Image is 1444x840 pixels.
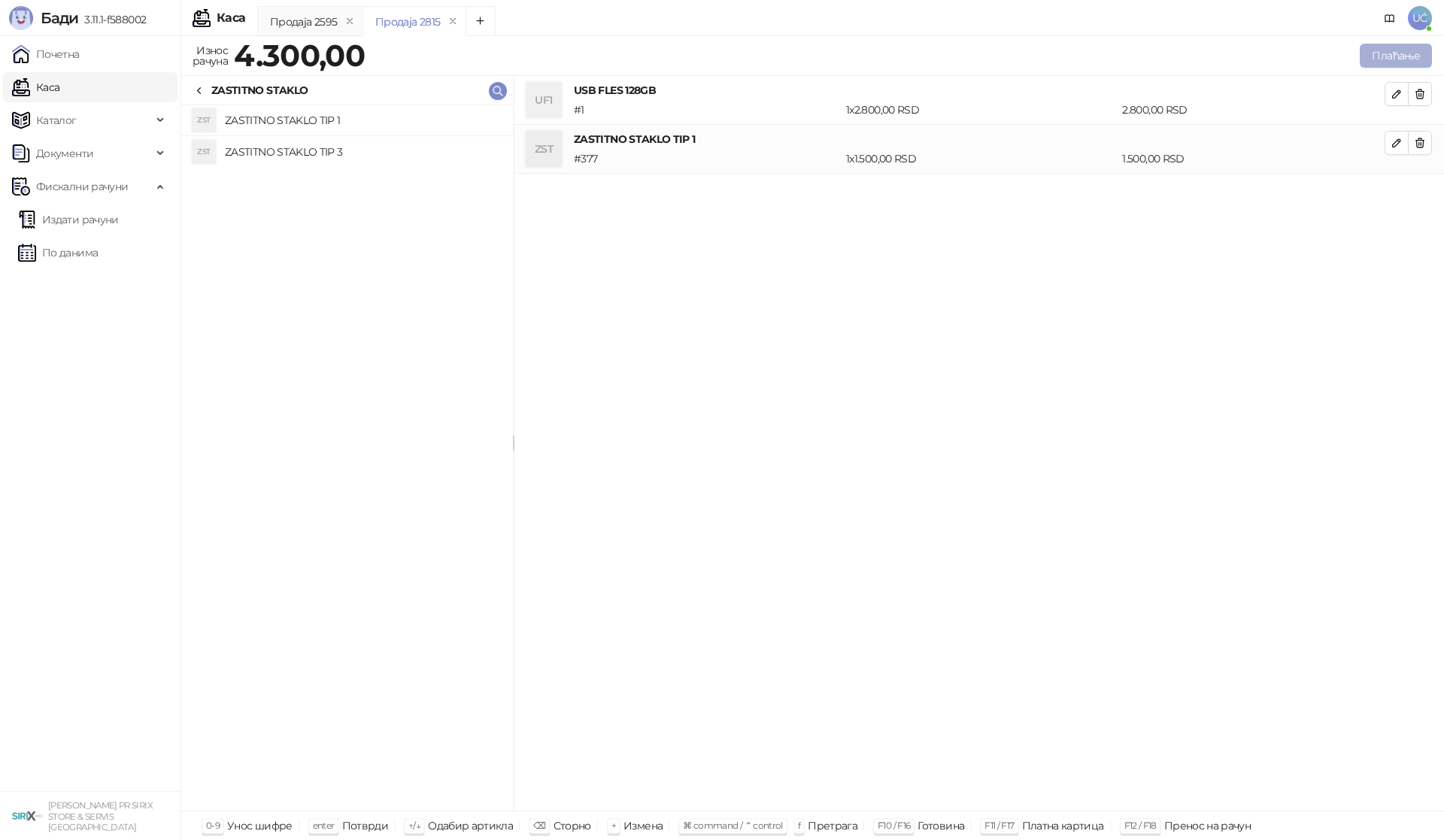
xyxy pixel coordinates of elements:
[1022,816,1104,835] div: Платна картица
[428,816,513,835] div: Одабир артикла
[571,102,843,118] div: # 1
[1360,44,1432,68] button: Плаћање
[1119,102,1388,118] div: 2.800,00 RSD
[18,238,98,268] a: По данима
[443,15,463,28] button: remove
[12,801,42,831] img: 64x64-companyLogo-cb9a1907-c9b0-4601-bb5e-5084e694c383.png
[798,820,800,831] span: f
[41,9,78,27] span: Бади
[808,816,857,835] div: Претрага
[375,14,440,30] div: Продаја 2815
[623,816,663,835] div: Измена
[192,108,216,132] div: ZST
[554,816,591,835] div: Сторно
[1119,150,1388,167] div: 1.500,00 RSD
[12,72,59,102] a: Каса
[878,820,910,831] span: F10 / F16
[270,14,337,30] div: Продаја 2595
[574,131,1385,147] h4: ZASTITNO STAKLO TIP 1
[9,6,33,30] img: Logo
[1378,6,1402,30] a: Документација
[225,108,501,132] h4: ZASTITNO STAKLO TIP 1
[227,816,293,835] div: Унос шифре
[1124,820,1157,831] span: F12 / F18
[78,13,146,26] span: 3.11.1-f588002
[683,820,783,831] span: ⌘ command / ⌃ control
[611,820,616,831] span: +
[36,171,128,202] span: Фискални рачуни
[1408,6,1432,30] span: UĆ
[36,138,93,168] span: Документи
[918,816,964,835] div: Готовина
[466,6,496,36] button: Add tab
[574,82,1385,99] h4: USB FLES 128GB
[340,15,359,28] button: remove
[234,37,365,74] strong: 4.300,00
[984,820,1014,831] span: F11 / F17
[225,140,501,164] h4: ZASTITNO STAKLO TIP 3
[190,41,231,71] div: Износ рачуна
[843,102,1119,118] div: 1 x 2.800,00 RSD
[1164,816,1251,835] div: Пренос на рачун
[313,820,335,831] span: enter
[526,82,562,118] div: UF1
[206,820,220,831] span: 0-9
[526,131,562,167] div: ZST
[571,150,843,167] div: # 377
[342,816,389,835] div: Потврди
[192,140,216,164] div: ZST
[12,39,80,69] a: Почетна
[211,82,308,99] div: ZASTITNO STAKLO
[533,820,545,831] span: ⌫
[181,105,513,811] div: grid
[408,820,420,831] span: ↑/↓
[843,150,1119,167] div: 1 x 1.500,00 RSD
[18,205,119,235] a: Издати рачуни
[48,800,153,832] small: [PERSON_NAME] PR SIRIX STORE & SERVIS [GEOGRAPHIC_DATA]
[36,105,77,135] span: Каталог
[217,12,245,24] div: Каса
